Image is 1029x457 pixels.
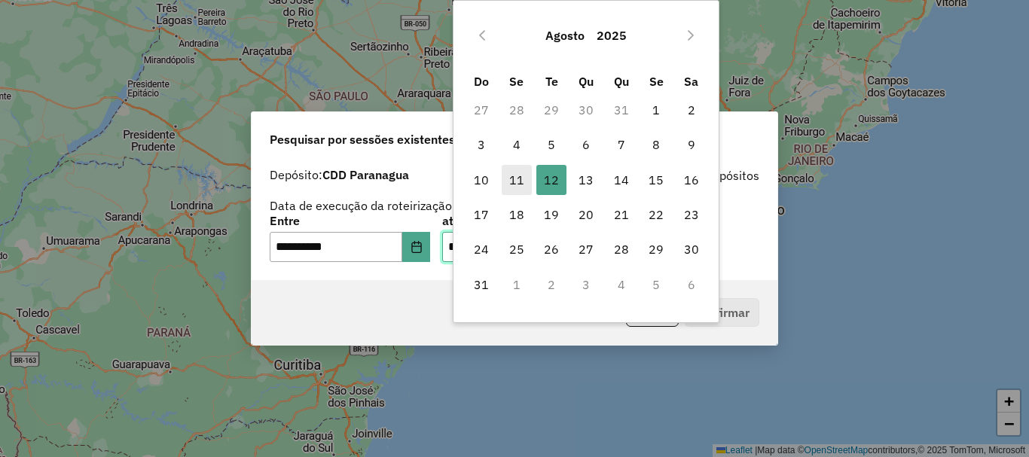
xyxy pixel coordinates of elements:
td: 31 [464,267,499,302]
label: Depósito: [270,166,409,184]
td: 15 [639,163,673,197]
td: 30 [569,93,603,127]
td: 6 [569,127,603,162]
td: 25 [499,232,534,267]
span: Se [649,74,664,89]
button: Choose Date [402,232,431,262]
span: 4 [502,129,532,160]
td: 13 [569,163,603,197]
span: Qu [579,74,594,89]
td: 27 [569,232,603,267]
label: Data de execução da roteirização: [270,197,456,215]
span: Sa [684,74,698,89]
label: até [442,212,603,230]
td: 4 [604,267,639,302]
td: 2 [673,93,708,127]
td: 1 [499,267,534,302]
td: 28 [604,232,639,267]
td: 30 [673,232,708,267]
span: 30 [676,234,707,264]
td: 16 [673,163,708,197]
td: 23 [673,197,708,232]
span: 21 [606,200,637,230]
td: 26 [534,232,569,267]
span: Te [545,74,558,89]
strong: CDD Paranagua [322,167,409,182]
span: 16 [676,165,707,195]
span: 5 [536,129,566,160]
td: 3 [464,127,499,162]
td: 1 [639,93,673,127]
span: 13 [571,165,601,195]
td: 31 [604,93,639,127]
span: Qu [614,74,629,89]
td: 6 [673,267,708,302]
span: 14 [606,165,637,195]
span: 23 [676,200,707,230]
td: 22 [639,197,673,232]
span: 28 [606,234,637,264]
td: 29 [639,232,673,267]
td: 28 [499,93,534,127]
span: 1 [641,95,671,125]
td: 10 [464,163,499,197]
span: Do [474,74,489,89]
span: Se [509,74,524,89]
span: 3 [466,129,496,160]
td: 21 [604,197,639,232]
td: 24 [464,232,499,267]
td: 5 [534,127,569,162]
span: 31 [466,270,496,300]
span: 25 [502,234,532,264]
span: 17 [466,200,496,230]
td: 7 [604,127,639,162]
td: 2 [534,267,569,302]
span: 15 [641,165,671,195]
span: 29 [641,234,671,264]
span: 27 [571,234,601,264]
td: 14 [604,163,639,197]
td: 3 [569,267,603,302]
span: 12 [536,165,566,195]
td: 9 [673,127,708,162]
span: 2 [676,95,707,125]
td: 4 [499,127,534,162]
span: Pesquisar por sessões existentes [270,130,455,148]
td: 5 [639,267,673,302]
td: 20 [569,197,603,232]
span: 26 [536,234,566,264]
td: 17 [464,197,499,232]
span: 9 [676,129,707,160]
td: 8 [639,127,673,162]
button: Previous Month [470,23,494,47]
span: 20 [571,200,601,230]
span: 24 [466,234,496,264]
span: 22 [641,200,671,230]
span: 7 [606,129,637,160]
td: 11 [499,163,534,197]
span: 10 [466,165,496,195]
td: 18 [499,197,534,232]
td: 27 [464,93,499,127]
label: Entre [270,212,430,230]
span: 19 [536,200,566,230]
button: Choose Year [591,17,633,53]
span: 18 [502,200,532,230]
span: 6 [571,129,601,160]
td: 29 [534,93,569,127]
td: 12 [534,163,569,197]
td: 19 [534,197,569,232]
button: Next Month [679,23,703,47]
span: 8 [641,129,671,160]
span: 11 [502,165,532,195]
button: Choose Month [539,17,591,53]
